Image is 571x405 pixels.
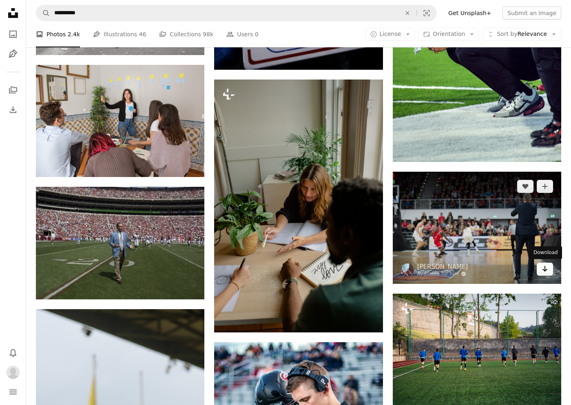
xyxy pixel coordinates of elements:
button: License [365,28,416,41]
span: Sort by [497,31,517,37]
a: basketball game [393,224,561,231]
a: Download [537,263,553,276]
a: Download History [5,102,21,118]
a: a man and a woman sitting at a table writing [214,202,383,209]
img: a man and a woman sitting at a table writing [214,80,383,332]
a: Photos [5,26,21,42]
a: Illustrations [5,46,21,62]
img: Avatar of user Anne Waddicor [7,366,20,379]
span: Orientation [433,31,465,37]
a: Get Unsplash+ [443,7,496,20]
a: [PERSON_NAME] [417,263,468,271]
a: Available for hire [417,271,468,277]
span: 0 [255,30,259,39]
button: Notifications [5,345,21,361]
img: basketball game [393,172,561,284]
img: Nick Saban, who is the Alabama team coach, gives interviews and watches all the plays during this... [36,187,204,299]
button: Sort byRelevance [482,28,561,41]
a: Home — Unsplash [5,5,21,23]
button: Orientation [418,28,479,41]
form: Find visuals sitewide [36,5,437,21]
a: Collections 98k [159,21,213,47]
a: Nick Saban, who is the Alabama team coach, gives interviews and watches all the plays during this... [36,239,204,247]
button: Menu [5,384,21,400]
img: a group of people sitting around a wooden table [36,65,204,177]
button: Like [517,180,533,193]
img: Go to Markus Spiske's profile [401,263,414,277]
button: Search Unsplash [36,5,50,21]
button: Add to Collection [537,180,553,193]
button: Profile [5,364,21,381]
button: Clear [398,5,416,21]
a: a group of people sitting around a wooden table [36,117,204,124]
span: License [380,31,401,37]
a: Illustrations 46 [93,21,146,47]
div: Download [529,246,562,259]
button: Submit an image [502,7,561,20]
span: 46 [139,30,146,39]
a: Collections [5,82,21,98]
a: Users 0 [226,21,259,47]
button: Visual search [417,5,436,21]
span: 98k [203,30,213,39]
span: Relevance [497,30,547,38]
a: a group of men standing on top of a soccer field [393,346,561,353]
